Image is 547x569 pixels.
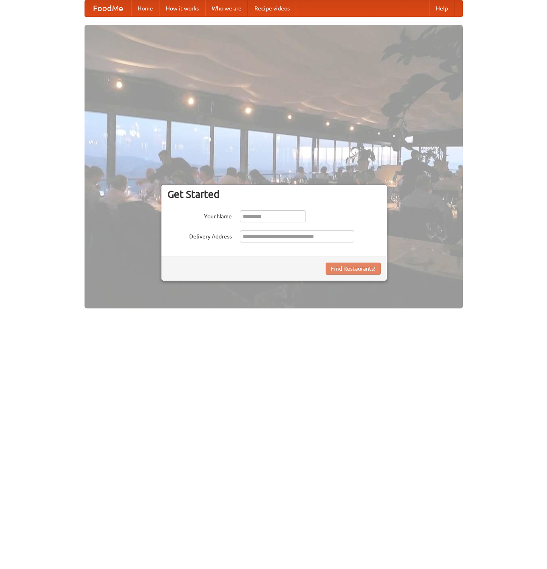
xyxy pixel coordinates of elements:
[159,0,205,16] a: How it works
[167,230,232,240] label: Delivery Address
[429,0,454,16] a: Help
[248,0,296,16] a: Recipe videos
[205,0,248,16] a: Who we are
[85,0,131,16] a: FoodMe
[167,210,232,220] label: Your Name
[167,188,381,200] h3: Get Started
[131,0,159,16] a: Home
[326,263,381,275] button: Find Restaurants!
